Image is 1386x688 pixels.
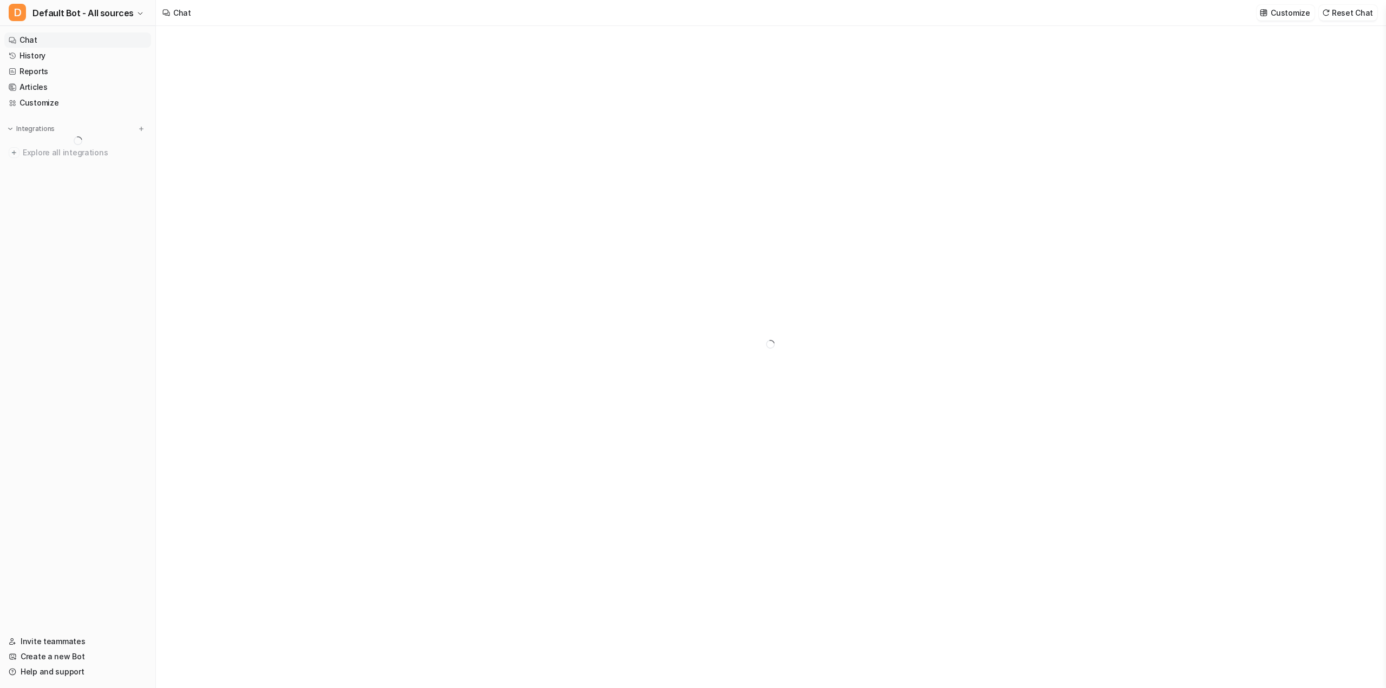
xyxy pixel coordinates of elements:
[4,634,151,649] a: Invite teammates
[4,664,151,679] a: Help and support
[138,125,145,133] img: menu_add.svg
[4,32,151,48] a: Chat
[173,7,191,18] div: Chat
[16,125,55,133] p: Integrations
[4,64,151,79] a: Reports
[4,145,151,160] a: Explore all integrations
[1257,5,1314,21] button: Customize
[4,48,151,63] a: History
[4,649,151,664] a: Create a new Bot
[4,123,58,134] button: Integrations
[6,125,14,133] img: expand menu
[1319,5,1377,21] button: Reset Chat
[1271,7,1310,18] p: Customize
[4,95,151,110] a: Customize
[9,4,26,21] span: D
[32,5,134,21] span: Default Bot - All sources
[23,144,147,161] span: Explore all integrations
[1322,9,1330,17] img: reset
[4,80,151,95] a: Articles
[9,147,19,158] img: explore all integrations
[1260,9,1267,17] img: customize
